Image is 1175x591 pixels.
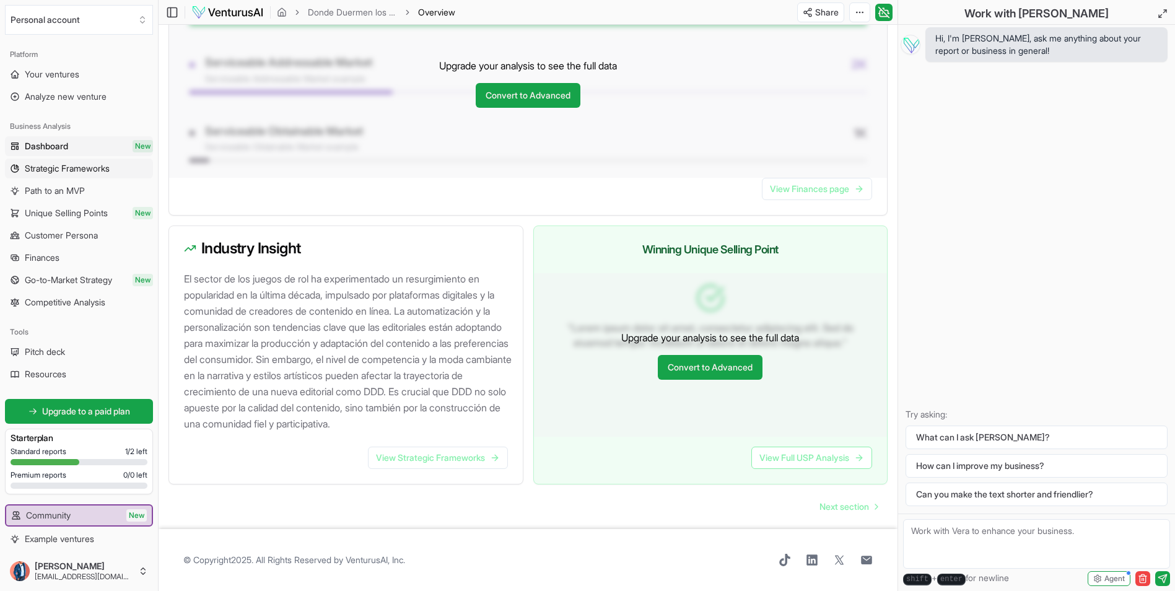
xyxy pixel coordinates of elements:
span: + for newline [903,572,1009,585]
span: [EMAIL_ADDRESS][DOMAIN_NAME] [35,572,133,582]
a: View Strategic Frameworks [368,447,508,469]
img: ACg8ocK_oPUcK-W9tdqEJfY2BcCdeXeC78klQZuh4GWw5yVUCRJ9ISmJrQ=s96-c [10,561,30,581]
span: 1 / 2 left [125,447,147,457]
span: New [133,207,153,219]
span: New [133,140,153,152]
span: Strategic Frameworks [25,162,110,175]
button: Select an organization [5,5,153,35]
span: 0 / 0 left [123,470,147,480]
a: DashboardNew [5,136,153,156]
button: What can I ask [PERSON_NAME]? [906,426,1168,449]
a: Convert to Advanced [476,83,580,108]
button: Can you make the text shorter and friendlier? [906,483,1168,506]
a: Resources [5,364,153,384]
h2: Work with [PERSON_NAME] [964,5,1109,22]
a: Go-to-Market StrategyNew [5,270,153,290]
a: Competitive Analysis [5,292,153,312]
span: Example ventures [25,533,94,545]
h3: Starter plan [11,432,147,444]
p: Upgrade your analysis to see the full data [439,58,617,73]
span: Standard reports [11,447,66,457]
a: Path to an MVP [5,181,153,201]
span: Path to an MVP [25,185,85,197]
span: New [126,509,147,522]
nav: breadcrumb [277,6,455,19]
span: New [133,274,153,286]
a: Upgrade to a paid plan [5,399,153,424]
div: Platform [5,45,153,64]
p: Upgrade your analysis to see the full data [621,330,799,345]
a: Customer Persona [5,225,153,245]
span: Customer Persona [25,229,98,242]
nav: pagination [810,494,888,519]
div: Tools [5,322,153,342]
button: [PERSON_NAME][EMAIL_ADDRESS][DOMAIN_NAME] [5,556,153,586]
h3: Winning Unique Selling Point [549,241,873,258]
a: Convert to Advanced [658,355,762,380]
span: Next section [819,501,869,513]
button: How can I improve my business? [906,454,1168,478]
div: Business Analysis [5,116,153,136]
span: Pitch deck [25,346,65,358]
a: Unique Selling PointsNew [5,203,153,223]
img: Vera [901,35,920,55]
a: VenturusAI, Inc [346,554,403,565]
a: Donde Duermen los Dados [308,6,397,19]
button: Agent [1088,571,1130,586]
kbd: enter [937,574,966,585]
a: Your ventures [5,64,153,84]
a: View Full USP Analysis [751,447,872,469]
span: Community [26,509,71,522]
span: Analyze new venture [25,90,107,103]
kbd: shift [903,574,932,585]
span: Dashboard [25,140,68,152]
img: logo [191,5,264,20]
span: Resources [25,368,66,380]
span: © Copyright 2025 . All Rights Reserved by . [183,554,405,566]
span: Hi, I'm [PERSON_NAME], ask me anything about your report or business in general! [935,32,1158,57]
a: Go to next page [810,494,888,519]
a: Pitch deck [5,342,153,362]
a: Analyze new venture [5,87,153,107]
a: Finances [5,248,153,268]
p: El sector de los juegos de rol ha experimentado un resurgimiento en popularidad en la última déca... [184,271,513,432]
a: Strategic Frameworks [5,159,153,178]
p: Try asking: [906,408,1168,421]
span: Finances [25,252,59,264]
button: Share [797,2,844,22]
span: Competitive Analysis [25,296,105,309]
a: CommunityNew [6,506,152,525]
span: Share [815,6,839,19]
span: Your ventures [25,68,79,81]
span: Agent [1104,574,1125,584]
a: View Finances page [762,178,872,200]
span: Upgrade to a paid plan [42,405,130,418]
span: Overview [418,6,455,19]
a: Example ventures [5,529,153,549]
h3: Industry Insight [184,241,508,256]
span: Go-to-Market Strategy [25,274,112,286]
span: Unique Selling Points [25,207,108,219]
span: [PERSON_NAME] [35,561,133,572]
span: Premium reports [11,470,66,480]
